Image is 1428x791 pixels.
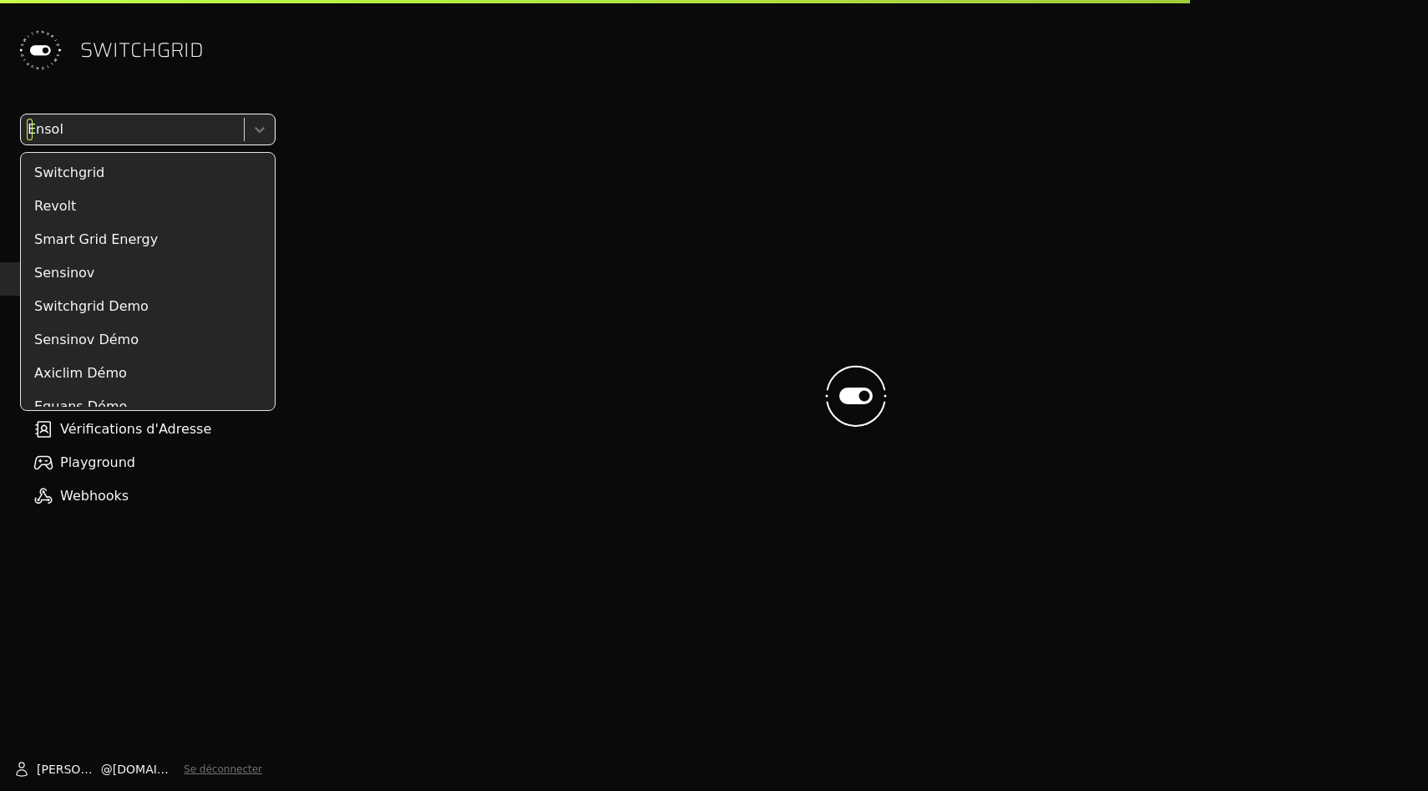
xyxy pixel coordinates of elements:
div: Switchgrid Demo [24,290,271,323]
div: Sensinov [24,256,271,290]
span: [PERSON_NAME] [37,761,101,778]
div: Axiclim Démo [24,357,271,390]
img: Switchgrid Logo [13,23,67,77]
div: Switchgrid [24,156,271,190]
div: Smart Grid Energy [24,223,271,256]
div: Sensinov Démo [24,323,271,357]
span: SWITCHGRID [80,37,204,63]
span: [DOMAIN_NAME] [113,761,177,778]
div: Equans Démo [24,390,271,423]
button: Se déconnecter [184,763,262,776]
span: @ [101,761,113,778]
div: Revolt [24,190,271,223]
